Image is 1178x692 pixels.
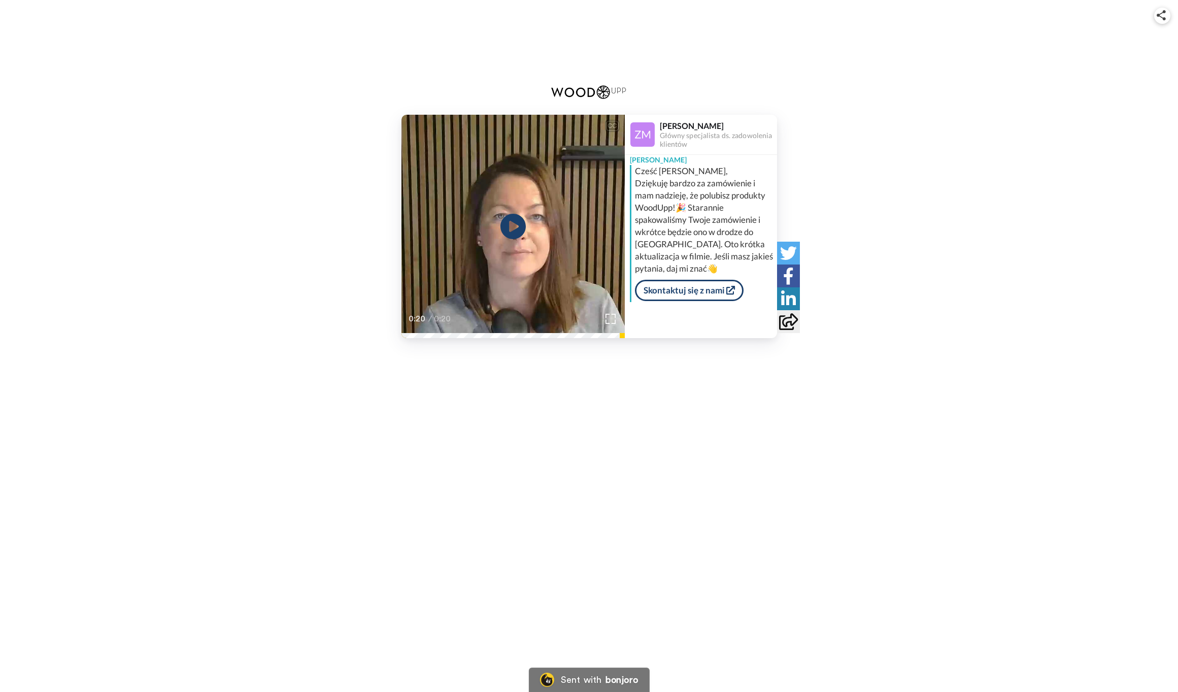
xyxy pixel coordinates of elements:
div: Cześć [PERSON_NAME], Dziękuję bardzo za zamówienie i mam nadzieję, że polubisz produkty WoodUpp!🎉... [635,165,775,275]
a: Skontaktuj się z nami [635,280,744,301]
img: Full screen [605,314,616,324]
img: ic_share.svg [1157,10,1166,20]
div: [PERSON_NAME] [660,121,777,130]
img: logo [551,84,627,100]
span: 0:20 [409,313,426,325]
span: 0:20 [434,313,452,325]
div: Główny specjalista ds. zadowolenia klientów [660,131,777,149]
span: / [428,313,432,325]
img: Profile Image [630,122,655,147]
div: [PERSON_NAME] [625,150,777,165]
div: CC [606,121,619,131]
